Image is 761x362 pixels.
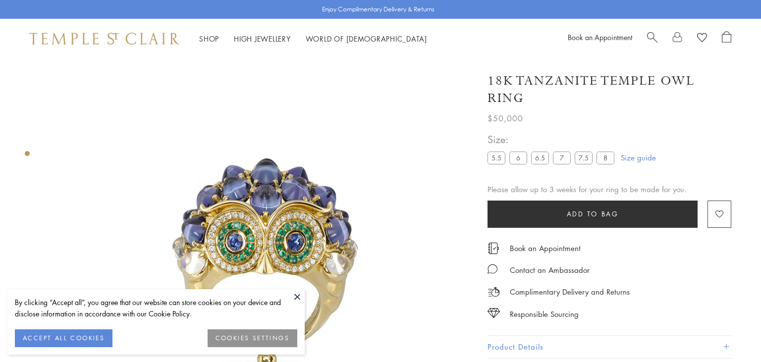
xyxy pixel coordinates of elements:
[510,286,630,298] p: Complimentary Delivery and Returns
[510,308,579,320] div: Responsible Sourcing
[15,297,297,319] div: By clicking “Accept all”, you agree that our website can store cookies on your device and disclos...
[647,31,657,46] a: Search
[488,131,618,148] span: Size:
[597,152,614,164] label: 8
[306,34,427,44] a: World of [DEMOGRAPHIC_DATA]World of [DEMOGRAPHIC_DATA]
[488,264,497,274] img: MessageIcon-01_2.svg
[509,152,527,164] label: 6
[199,33,427,45] nav: Main navigation
[234,34,291,44] a: High JewelleryHigh Jewellery
[575,152,593,164] label: 7.5
[488,183,731,196] div: Please allow up to 3 weeks for your ring to be made for you.
[488,72,731,107] h1: 18K Tanzanite Temple Owl Ring
[568,32,632,42] a: Book an Appointment
[488,243,499,254] img: icon_appointment.svg
[567,208,619,219] span: Add to bag
[199,34,219,44] a: ShopShop
[30,33,179,45] img: Temple St. Clair
[553,152,571,164] label: 7
[531,152,549,164] label: 6.5
[488,152,505,164] label: 5.5
[697,31,707,46] a: View Wishlist
[488,286,500,298] img: icon_delivery.svg
[621,153,656,162] a: Size guide
[510,264,590,276] div: Contact an Ambassador
[15,329,112,347] button: ACCEPT ALL COOKIES
[25,149,30,164] div: Product gallery navigation
[208,329,297,347] button: COOKIES SETTINGS
[722,31,731,46] a: Open Shopping Bag
[510,243,581,254] a: Book an Appointment
[322,4,435,14] p: Enjoy Complimentary Delivery & Returns
[488,112,523,125] span: $50,000
[488,201,698,228] button: Add to bag
[488,308,500,318] img: icon_sourcing.svg
[488,336,731,358] button: Product Details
